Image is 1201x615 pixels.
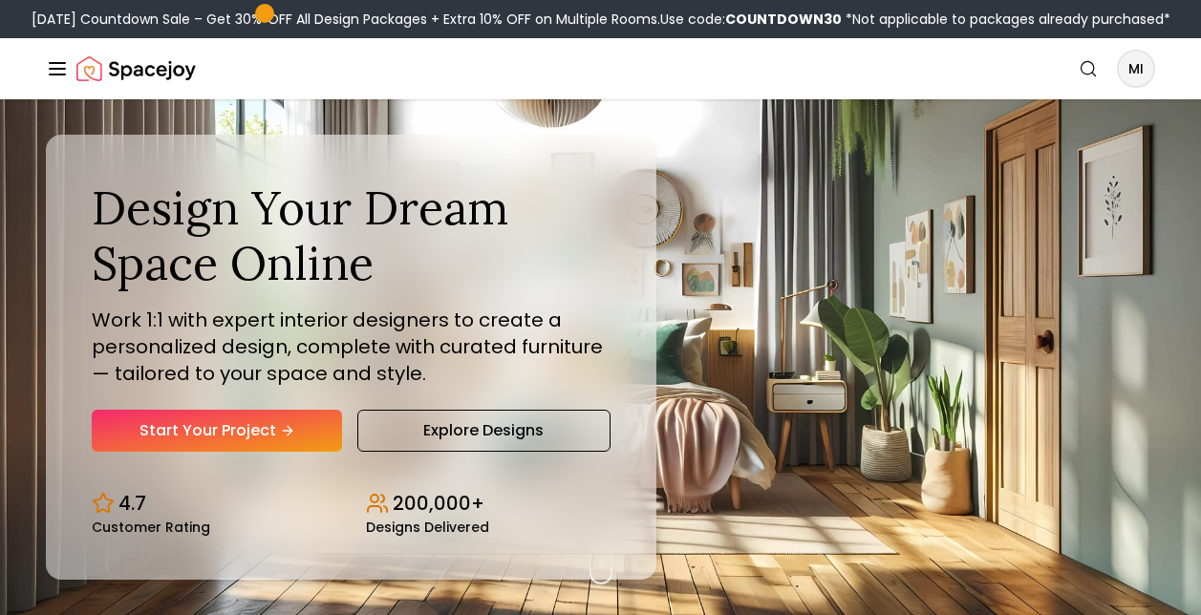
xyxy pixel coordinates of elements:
[92,180,611,290] h1: Design Your Dream Space Online
[1119,52,1153,86] span: MI
[92,307,611,387] p: Work 1:1 with expert interior designers to create a personalized design, complete with curated fu...
[660,10,842,29] span: Use code:
[725,10,842,29] b: COUNTDOWN30
[32,10,1170,29] div: [DATE] Countdown Sale – Get 30% OFF All Design Packages + Extra 10% OFF on Multiple Rooms.
[92,475,611,534] div: Design stats
[92,520,210,534] small: Customer Rating
[366,520,489,534] small: Designs Delivered
[118,490,146,517] p: 4.7
[842,10,1170,29] span: *Not applicable to packages already purchased*
[76,50,196,88] img: Spacejoy Logo
[46,38,1155,99] nav: Global
[92,410,342,452] a: Start Your Project
[357,410,610,452] a: Explore Designs
[76,50,196,88] a: Spacejoy
[393,490,484,517] p: 200,000+
[1117,50,1155,88] button: MI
